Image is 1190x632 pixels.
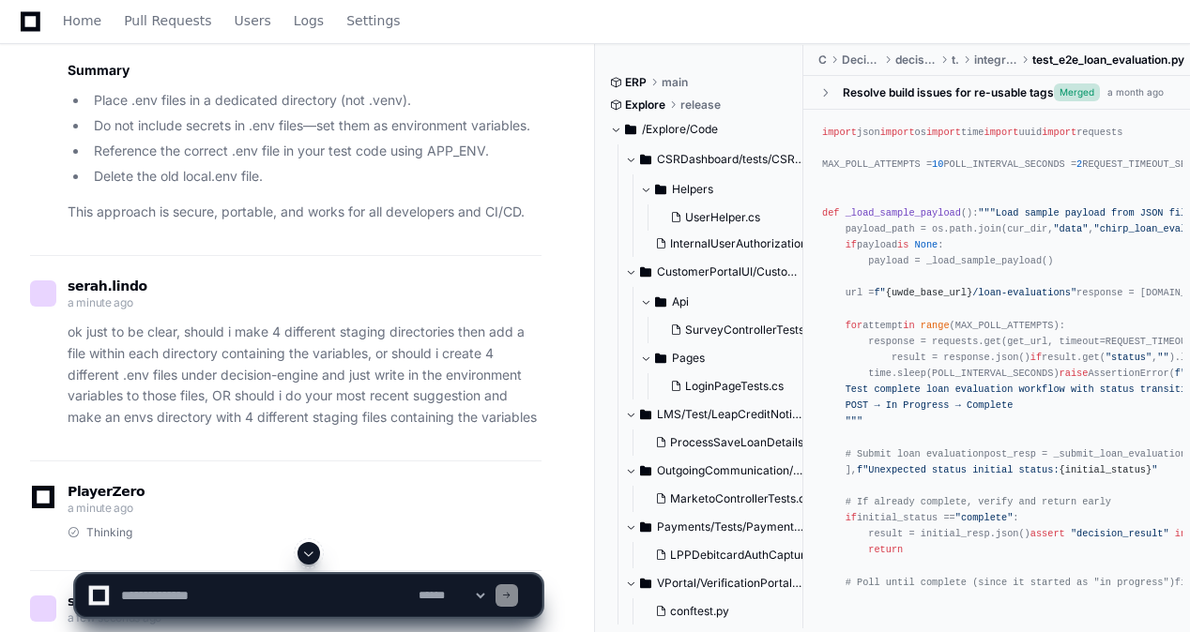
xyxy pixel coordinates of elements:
[895,53,936,68] span: decision-engine
[640,261,651,283] svg: Directory
[655,291,666,313] svg: Directory
[886,287,972,298] span: {uwde_base_url}
[955,512,1014,523] span: "complete"
[846,239,857,250] span: if
[657,264,804,279] span: CustomerPortalUI/CustomerPortalUI.Tests
[63,15,101,26] span: Home
[88,166,542,188] li: Delete the old local.env file.
[846,496,1111,507] span: # If already complete, verify and return early
[346,15,400,26] span: Settings
[685,379,784,394] span: LoginPageTests.cs
[648,429,808,456] button: ProcessSaveLoanDetailsTests.cs
[68,486,145,497] span: PlayerZero
[1106,352,1152,363] span: "status"
[1030,528,1065,539] span: assert
[88,115,542,137] li: Do not include secrets in .env files—set them as environment variables.
[974,53,1017,68] span: integration_tests
[625,144,804,174] button: CSRDashboard/tests/CSRDashboard.Tests
[1054,83,1100,101] span: Merged
[846,207,961,218] span: _load_sample_payload
[648,486,808,512] button: MarketoControllerTests.cs
[655,347,666,369] svg: Directory
[663,373,808,399] button: LoginPageTests.cs
[662,75,688,90] span: main
[610,114,789,144] button: /Explore/Code
[68,202,542,223] p: This approach is secure, portable, and works for all developers and CI/CD.
[640,403,651,426] svg: Directory
[1175,528,1186,539] span: in
[672,351,705,366] span: Pages
[640,343,819,373] button: Pages
[1060,464,1152,475] span: {initial_status}
[932,158,943,170] span: 10
[625,257,804,287] button: CustomerPortalUI/CustomerPortalUI.Tests
[68,322,542,429] p: ok just to be clear, should i make 4 different staging directories then add a file within each di...
[657,463,804,478] span: OutgoingCommunication/OutgoingCommunication.Tests/Controllers
[915,239,938,250] span: None
[680,98,721,113] span: release
[88,141,542,162] li: Reference the correct .env file in your test code using APP_ENV.
[625,98,665,113] span: Explore
[625,399,804,429] button: LMS/Test/LeapCreditNotifications.UnitTests/Services/IntegrationService
[1042,127,1076,138] span: import
[874,287,1076,298] span: f" /loan-evaluations"
[68,61,542,80] h2: Summary
[1053,223,1088,234] span: "data"
[822,127,857,138] span: import
[846,448,984,459] span: # Submit loan evaluation
[640,459,651,482] svg: Directory
[625,118,636,141] svg: Directory
[640,174,819,204] button: Helpers
[68,501,132,515] span: a minute ago
[822,207,839,218] span: def
[625,512,804,542] button: Payments/Tests/Payments.PaymentService.UnitTests
[685,323,819,338] span: SurveyControllerTests.cs
[1076,158,1082,170] span: 2
[86,525,132,540] span: Thinking
[1157,352,1168,363] span: ""
[657,152,804,167] span: CSRDashboard/tests/CSRDashboard.Tests
[846,512,857,523] span: if
[1030,352,1042,363] span: if
[926,127,961,138] span: import
[670,236,892,251] span: InternalUserAuthorizationHandlerTests.cs
[685,210,760,225] span: UserHelper.cs
[880,127,915,138] span: import
[843,85,1054,100] div: Resolve build issues for re-usable tags
[984,127,1019,138] span: import
[625,75,647,90] span: ERP
[663,317,819,343] button: SurveyControllerTests.cs
[294,15,324,26] span: Logs
[952,53,960,68] span: tests
[1107,85,1164,99] div: a month ago
[818,53,827,68] span: Code
[670,491,811,506] span: MarketoControllerTests.cs
[846,320,862,331] span: for
[657,407,804,422] span: LMS/Test/LeapCreditNotifications.UnitTests/Services/IntegrationService
[640,287,819,317] button: Api
[897,239,908,250] span: is
[642,122,718,137] span: /Explore/Code
[670,435,846,450] span: ProcessSaveLoanDetailsTests.cs
[1071,528,1169,539] span: "decision_result"
[842,53,880,68] span: DecisionEngine
[235,15,271,26] span: Users
[903,320,914,331] span: in
[857,464,1157,475] span: f"Unexpected status initial status: "
[672,294,689,309] span: Api
[625,456,804,486] button: OutgoingCommunication/OutgoingCommunication.Tests/Controllers
[88,90,542,112] li: Place .env files in a dedicated directory (not .venv).
[655,178,666,201] svg: Directory
[1060,368,1089,379] span: raise
[648,231,808,257] button: InternalUserAuthorizationHandlerTests.cs
[68,278,147,293] span: serah.lindo
[921,320,950,331] span: range
[124,15,211,26] span: Pull Requests
[640,516,651,538] svg: Directory
[68,295,132,309] span: a minute ago
[657,519,804,534] span: Payments/Tests/Payments.PaymentService.UnitTests
[672,182,713,197] span: Helpers
[640,148,651,171] svg: Directory
[663,204,808,231] button: UserHelper.cs
[1032,53,1184,68] span: test_e2e_loan_evaluation.py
